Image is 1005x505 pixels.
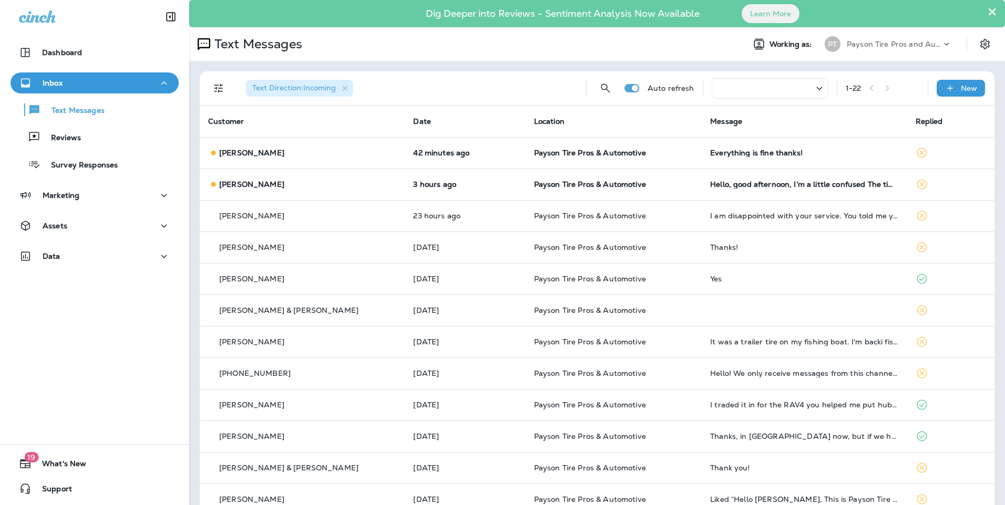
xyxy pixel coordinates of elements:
button: 19What's New [11,453,179,474]
p: Sep 30, 2025 09:46 AM [413,275,517,283]
button: Collapse Sidebar [156,6,186,27]
span: Payson Tire Pros & Automotive [534,180,646,189]
p: Assets [43,222,67,230]
span: Text Direction : Incoming [252,83,336,92]
div: Thank you! [710,464,898,472]
span: Payson Tire Pros & Automotive [534,211,646,220]
button: Marketing [11,185,179,206]
button: Survey Responses [11,153,179,175]
p: New [961,84,977,92]
span: Location [534,117,565,126]
span: Payson Tire Pros & Automotive [534,148,646,157]
p: Reviews [40,133,81,143]
span: Working as: [770,40,814,49]
button: Close [987,3,997,20]
p: [PERSON_NAME] & [PERSON_NAME] [219,306,358,314]
span: Payson Tire Pros & Automotive [534,243,646,252]
p: Dig Deeper into Reviews - Sentiment Analysis Now Available [395,12,730,15]
div: Thanks, in CA now, but if we head your way, maybe we can stop by then. [710,432,898,440]
p: [PHONE_NUMBER] [219,369,291,377]
p: [PERSON_NAME] [219,180,284,188]
button: Reviews [11,126,179,148]
span: Payson Tire Pros & Automotive [534,337,646,346]
p: [PERSON_NAME] & [PERSON_NAME] [219,464,358,472]
p: Data [43,252,60,260]
p: Auto refresh [648,84,694,92]
span: Message [710,117,742,126]
span: Date [413,117,431,126]
p: Sep 30, 2025 01:26 PM [413,243,517,251]
div: I traded it in for the RAV4 you helped me put hub caps on. 😀 [710,401,898,409]
p: Sep 30, 2025 08:27 AM [413,401,517,409]
button: Data [11,246,179,267]
span: Payson Tire Pros & Automotive [534,463,646,472]
p: Oct 1, 2025 01:38 PM [413,149,517,157]
span: Payson Tire Pros & Automotive [534,400,646,409]
p: [PERSON_NAME] [219,401,284,409]
div: It was a trailer tire on my fishing boat. I'm backi fishing regularly so all is well. Thx [710,338,898,346]
p: Inbox [43,79,63,87]
p: Sep 30, 2025 08:27 AM [413,369,517,377]
span: Support [32,485,72,497]
span: What's New [32,459,86,472]
div: 1 - 22 [846,84,862,92]
button: Dashboard [11,42,179,63]
div: Yes [710,275,898,283]
span: Replied [916,117,943,126]
span: 19 [24,452,38,462]
div: Hello! We only receive messages from this channel during an active call. Please call our support ... [710,369,898,377]
span: Customer [208,117,244,126]
p: Sep 29, 2025 08:44 AM [413,495,517,503]
button: Assets [11,215,179,236]
button: Learn More [742,4,799,23]
p: [PERSON_NAME] [219,495,284,503]
span: Payson Tire Pros & Automotive [534,432,646,441]
button: Search Messages [595,78,616,99]
p: Dashboard [42,48,82,57]
button: Settings [976,35,994,54]
p: Sep 30, 2025 08:26 AM [413,432,517,440]
div: Thanks! [710,243,898,251]
span: Payson Tire Pros & Automotive [534,495,646,504]
p: [PERSON_NAME] [219,243,284,251]
span: Payson Tire Pros & Automotive [534,369,646,378]
button: Filters [208,78,229,99]
p: Text Messages [210,36,302,52]
div: Liked “Hello Elisse, This is Payson Tire Pros and Automotive with a friendly reminder for your sc... [710,495,898,503]
span: Payson Tire Pros & Automotive [534,306,646,315]
p: Sep 29, 2025 10:06 AM [413,464,517,472]
p: [PERSON_NAME] [219,275,284,283]
p: Oct 1, 2025 10:57 AM [413,180,517,188]
p: Payson Tire Pros and Automotive [847,40,941,48]
button: Text Messages [11,99,179,121]
p: [PERSON_NAME] [219,149,284,157]
button: Support [11,478,179,499]
div: PT [825,36,840,52]
p: Sep 30, 2025 02:38 PM [413,212,517,220]
p: Sep 30, 2025 08:32 AM [413,338,517,346]
p: Text Messages [41,106,105,116]
p: Sep 30, 2025 08:48 AM [413,306,517,314]
div: Text Direction:Incoming [246,80,353,97]
p: [PERSON_NAME] [219,338,284,346]
span: Payson Tire Pros & Automotive [534,274,646,283]
button: Inbox [11,72,179,93]
div: Hello, good afternoon, I’m a little confused The time I asked him, he told me that until I had 11... [710,180,898,188]
p: [PERSON_NAME] [219,432,284,440]
p: Marketing [43,191,79,199]
div: I am disappointed with your service. You told me you could not fix my leak because the rim was da... [710,212,898,220]
div: Everything is fine thanks! [710,149,898,157]
p: [PERSON_NAME] [219,212,284,220]
p: Survey Responses [40,161,118,171]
